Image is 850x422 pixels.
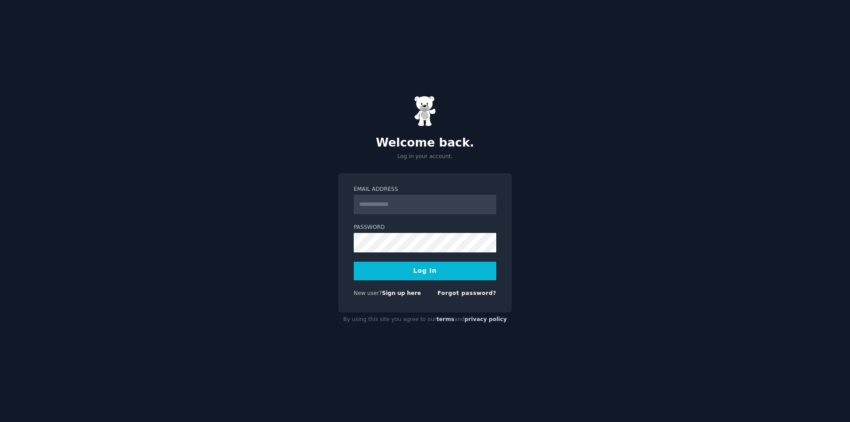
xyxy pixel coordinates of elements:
a: Sign up here [382,290,421,296]
label: Email Address [354,186,496,194]
label: Password [354,224,496,232]
p: Log in your account. [338,153,512,161]
a: terms [437,316,454,322]
div: By using this site you agree to our and [338,313,512,327]
h2: Welcome back. [338,136,512,150]
a: privacy policy [464,316,507,322]
span: New user? [354,290,382,296]
a: Forgot password? [437,290,496,296]
button: Log In [354,262,496,280]
img: Gummy Bear [414,96,436,127]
